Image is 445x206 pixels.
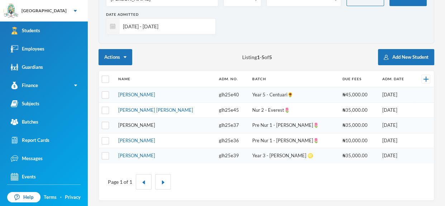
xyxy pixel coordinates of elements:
[379,118,414,133] td: [DATE]
[269,54,272,60] b: 5
[118,92,155,97] a: [PERSON_NAME]
[11,118,38,126] div: Batches
[99,49,132,65] button: Actions
[108,178,132,186] div: Page 1 of 1
[215,118,249,133] td: glh25e37
[339,148,378,163] td: ₦35,000.00
[379,133,414,148] td: [DATE]
[60,194,62,201] div: ·
[249,87,339,103] td: Year 5 - Centuari🌻
[11,155,43,162] div: Messages
[379,71,414,87] th: Adm. Date
[242,53,272,61] span: Listing - of
[11,63,43,71] div: Guardians
[249,133,339,148] td: Pre Nur 1 - [PERSON_NAME]🌷
[4,4,18,18] img: logo
[7,192,40,203] a: Help
[249,102,339,118] td: Nur 2 - Everest🌷
[11,173,36,181] div: Events
[118,153,155,158] a: [PERSON_NAME]
[262,54,264,60] b: 5
[424,77,429,82] img: +
[44,194,57,201] a: Terms
[339,102,378,118] td: ₦35,000.00
[118,107,193,113] a: [PERSON_NAME] [PERSON_NAME]
[115,71,215,87] th: Name
[339,118,378,133] td: ₦35,000.00
[11,45,44,53] div: Employees
[106,12,216,17] div: Date Admitted
[339,133,378,148] td: ₦10,000.00
[257,54,260,60] b: 1
[11,136,49,144] div: Report Cards
[215,71,249,87] th: Adm. No.
[215,87,249,103] td: glh25e40
[11,27,40,34] div: Students
[11,100,39,107] div: Subjects
[249,118,339,133] td: Pre Nur 1 - [PERSON_NAME]🌷
[215,102,249,118] td: glh25e45
[378,49,434,65] button: Add New Student
[379,148,414,163] td: [DATE]
[339,87,378,103] td: ₦45,000.00
[339,71,378,87] th: Due Fees
[215,133,249,148] td: glh25e36
[118,122,155,128] a: [PERSON_NAME]
[21,8,67,14] div: [GEOGRAPHIC_DATA]
[11,82,38,89] div: Finance
[215,148,249,163] td: glh25e39
[379,102,414,118] td: [DATE]
[118,138,155,143] a: [PERSON_NAME]
[249,148,339,163] td: Year 3 - [PERSON_NAME] ♌️
[119,18,212,34] input: e.g. 17/08/2025 - 17/09/2025
[249,71,339,87] th: Batch
[65,194,81,201] a: Privacy
[379,87,414,103] td: [DATE]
